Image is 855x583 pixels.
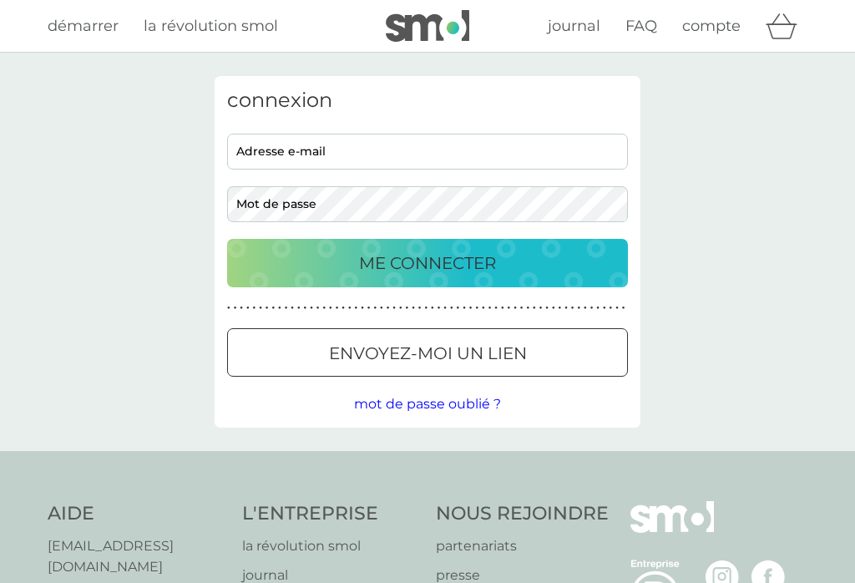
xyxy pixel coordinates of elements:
p: ● [545,304,549,312]
p: ● [450,304,453,312]
button: envoyez-moi un lien [227,328,628,377]
p: ● [253,304,256,312]
p: ● [322,304,326,312]
p: ● [336,304,339,312]
p: ● [615,304,619,312]
span: journal [548,17,600,35]
p: ● [469,304,473,312]
p: ● [520,304,524,312]
h4: L'ENTREPRISE [242,501,420,527]
p: ● [564,304,568,312]
p: ● [488,304,492,312]
p: envoyez-moi un lien [329,340,527,367]
img: smol [630,501,714,558]
h4: NOUS REJOINDRE [436,501,609,527]
span: FAQ [625,17,657,35]
p: ● [431,304,434,312]
a: [EMAIL_ADDRESS][DOMAIN_NAME] [48,535,225,578]
span: mot de passe oublié ? [354,396,501,412]
p: ● [438,304,441,312]
p: ● [304,304,307,312]
p: ● [475,304,478,312]
p: ● [424,304,427,312]
p: ● [240,304,243,312]
p: ● [406,304,409,312]
p: ● [380,304,383,312]
p: ● [387,304,390,312]
p: ● [457,304,460,312]
h4: AIDE [48,501,225,527]
p: ● [610,304,613,312]
p: ● [539,304,543,312]
p: ● [259,304,262,312]
span: démarrer [48,17,119,35]
p: ● [494,304,498,312]
span: compte [682,17,741,35]
a: la révolution smol [144,14,278,38]
p: ● [533,304,536,312]
img: smol [386,10,469,42]
p: ● [367,304,371,312]
p: ● [361,304,364,312]
p: ● [603,304,606,312]
a: journal [548,14,600,38]
a: partenariats [436,535,609,557]
p: ● [501,304,504,312]
p: ● [482,304,485,312]
p: ● [373,304,377,312]
button: mot de passe oublié ? [354,393,501,415]
p: ● [552,304,555,312]
a: la révolution smol [242,535,420,557]
p: ● [514,304,517,312]
p: ● [341,304,345,312]
p: ● [418,304,422,312]
a: démarrer [48,14,119,38]
p: ME CONNECTER [359,250,496,276]
p: ● [559,304,562,312]
span: la révolution smol [144,17,278,35]
button: ME CONNECTER [227,239,628,287]
a: compte [682,14,741,38]
p: ● [329,304,332,312]
p: ● [571,304,574,312]
p: ● [355,304,358,312]
p: ● [463,304,466,312]
p: ● [392,304,396,312]
p: ● [622,304,625,312]
p: ● [412,304,415,312]
p: ● [234,304,237,312]
p: ● [227,304,230,312]
p: ● [285,304,288,312]
p: ● [596,304,600,312]
p: ● [266,304,269,312]
p: ● [297,304,301,312]
p: ● [291,304,294,312]
p: ● [348,304,352,312]
p: ● [590,304,594,312]
p: ● [584,304,587,312]
h3: connexion [227,89,628,113]
p: ● [399,304,402,312]
p: ● [278,304,281,312]
p: ● [443,304,447,312]
p: ● [508,304,511,312]
p: ● [316,304,320,312]
p: ● [310,304,313,312]
a: FAQ [625,14,657,38]
div: panier [766,9,807,43]
p: ● [271,304,275,312]
p: ● [526,304,529,312]
p: ● [246,304,250,312]
p: ● [577,304,580,312]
